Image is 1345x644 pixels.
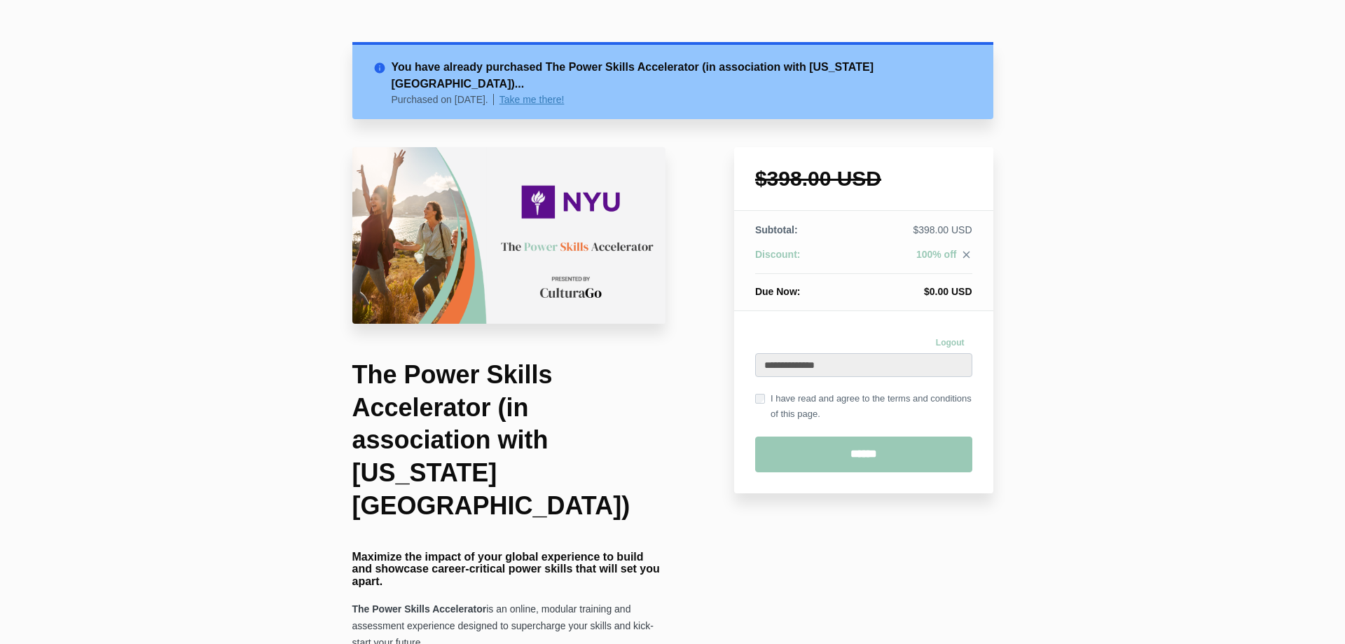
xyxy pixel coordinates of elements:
h1: $398.00 USD [755,168,972,189]
a: close [957,249,972,264]
h4: Maximize the impact of your global experience to build and showcase career-critical power skills ... [352,551,666,588]
td: $398.00 USD [849,223,972,247]
a: Logout [928,332,972,353]
span: Subtotal: [755,224,798,235]
i: info [373,59,392,71]
th: Discount: [755,247,849,274]
span: $0.00 USD [924,286,972,297]
strong: The Power Skills Accelerator [352,603,487,615]
i: close [960,249,972,261]
span: 100% off [916,249,957,260]
h1: The Power Skills Accelerator (in association with [US_STATE][GEOGRAPHIC_DATA]) [352,359,666,523]
p: Purchased on [DATE]. [392,94,495,105]
a: Take me there! [499,94,565,105]
h2: You have already purchased The Power Skills Accelerator (in association with [US_STATE][GEOGRAPHI... [392,59,972,93]
img: 164d48-7b61-cb2d-62e6-83c3ae82ad_University_of_Exeter_Checkout_Page.png [352,147,666,324]
input: I have read and agree to the terms and conditions of this page. [755,394,765,404]
th: Due Now: [755,274,849,299]
label: I have read and agree to the terms and conditions of this page. [755,391,972,422]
